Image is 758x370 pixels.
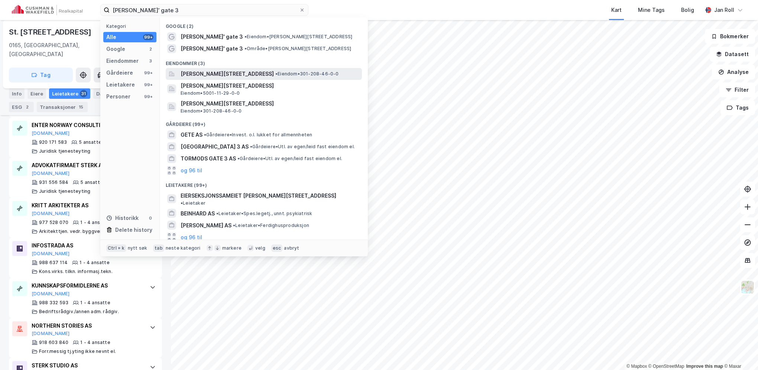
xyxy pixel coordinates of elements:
[275,71,339,77] span: Eiendom • 301-208-46-0-0
[181,142,249,151] span: [GEOGRAPHIC_DATA] 3 AS
[39,309,119,315] div: Bedriftsrådgiv./annen adm. rådgiv.
[93,88,130,99] div: Datasett
[160,55,368,68] div: Eiendommer (3)
[80,300,110,306] div: 1 - 4 ansatte
[9,102,34,112] div: ESG
[181,90,240,96] span: Eiendom • 5001-11-29-0-0
[32,291,70,297] button: [DOMAIN_NAME]
[37,102,88,112] div: Transaksjoner
[705,29,755,44] button: Bokmerker
[9,41,102,59] div: 0165, [GEOGRAPHIC_DATA], [GEOGRAPHIC_DATA]
[244,46,247,51] span: •
[9,88,25,99] div: Info
[255,245,265,251] div: velg
[23,103,31,111] div: 2
[143,34,153,40] div: 99+
[39,260,68,266] div: 988 637 114
[681,6,694,14] div: Bolig
[216,211,312,217] span: Leietaker • Spes.legetj., unnt. psykiatrisk
[233,223,309,228] span: Leietaker • Ferdighusproduksjon
[106,214,139,223] div: Historikk
[143,70,153,76] div: 99+
[244,34,247,39] span: •
[237,156,240,161] span: •
[204,132,206,137] span: •
[39,148,90,154] div: Juridisk tjenesteyting
[106,23,156,29] div: Kategori
[275,71,278,77] span: •
[181,69,274,78] span: [PERSON_NAME][STREET_ADDRESS]
[128,245,148,251] div: nytt søk
[115,225,152,234] div: Delete history
[32,161,142,170] div: ADVOKATFIRMAET STERK AS
[9,68,73,82] button: Tag
[106,56,139,65] div: Eiendommer
[80,90,87,97] div: 31
[244,34,353,40] span: Eiendom • [PERSON_NAME][STREET_ADDRESS]
[250,144,252,149] span: •
[181,108,242,114] span: Eiendom • 301-208-46-0-0
[148,58,153,64] div: 3
[143,94,153,100] div: 99+
[32,281,142,290] div: KUNNSKAPSFORMIDLERNE AS
[106,33,116,42] div: Alle
[106,244,126,252] div: Ctrl + k
[250,144,355,150] span: Gårdeiere • Utl. av egen/leid fast eiendom el.
[741,280,755,294] img: Z
[32,130,70,136] button: [DOMAIN_NAME]
[32,121,142,130] div: ENTER NORWAY CONSULTING & LEGAL AS
[181,166,202,175] button: og 96 til
[710,47,755,62] button: Datasett
[204,132,312,138] span: Gårdeiere • Invest. o.l. lukket for allmennheten
[719,82,755,97] button: Filter
[39,228,105,234] div: Arkitekttjen. vedr. byggverk
[106,45,125,53] div: Google
[110,4,299,16] input: Søk på adresse, matrikkel, gårdeiere, leietakere eller personer
[77,103,85,111] div: 15
[244,46,351,52] span: Område • [PERSON_NAME][STREET_ADDRESS]
[49,88,90,99] div: Leietakere
[32,321,142,330] div: NORTHERN STORIES AS
[32,211,70,217] button: [DOMAIN_NAME]
[79,139,101,145] div: 5 ansatte
[222,245,242,251] div: markere
[148,46,153,52] div: 2
[32,201,142,210] div: KRITT ARKITEKTER AS
[237,156,342,162] span: Gårdeiere • Utl. av egen/leid fast eiendom el.
[720,100,755,115] button: Tags
[686,364,723,369] a: Improve this map
[181,200,183,206] span: •
[181,81,359,90] span: [PERSON_NAME][STREET_ADDRESS]
[721,334,758,370] div: Kontrollprogram for chat
[233,223,235,228] span: •
[12,5,82,15] img: cushman-wakefield-realkapital-logo.202ea83816669bd177139c58696a8fa1.svg
[106,92,130,101] div: Personer
[626,364,647,369] a: Mapbox
[181,200,205,206] span: Leietaker
[181,130,203,139] span: GETE AS
[106,80,135,89] div: Leietakere
[160,176,368,190] div: Leietakere (99+)
[181,44,243,53] span: [PERSON_NAME]' gate 3
[80,220,110,225] div: 1 - 4 ansatte
[39,340,68,345] div: 918 603 840
[39,220,68,225] div: 977 528 070
[648,364,684,369] a: OpenStreetMap
[32,331,70,337] button: [DOMAIN_NAME]
[181,154,236,163] span: TORMODS GATE 3 AS
[32,251,70,257] button: [DOMAIN_NAME]
[80,260,110,266] div: 1 - 4 ansatte
[80,179,103,185] div: 5 ansatte
[216,211,218,216] span: •
[39,188,90,194] div: Juridisk tjenesteyting
[166,245,201,251] div: neste kategori
[271,244,283,252] div: esc
[27,88,46,99] div: Eiere
[32,241,142,250] div: INFOSTRADA AS
[181,191,336,200] span: EIERSEKSJONSSAMEIET [PERSON_NAME][STREET_ADDRESS]
[39,348,116,354] div: Forr.messig tj.yting ikke nevnt el.
[143,82,153,88] div: 99+
[712,65,755,79] button: Analyse
[39,300,68,306] div: 988 332 593
[148,215,153,221] div: 0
